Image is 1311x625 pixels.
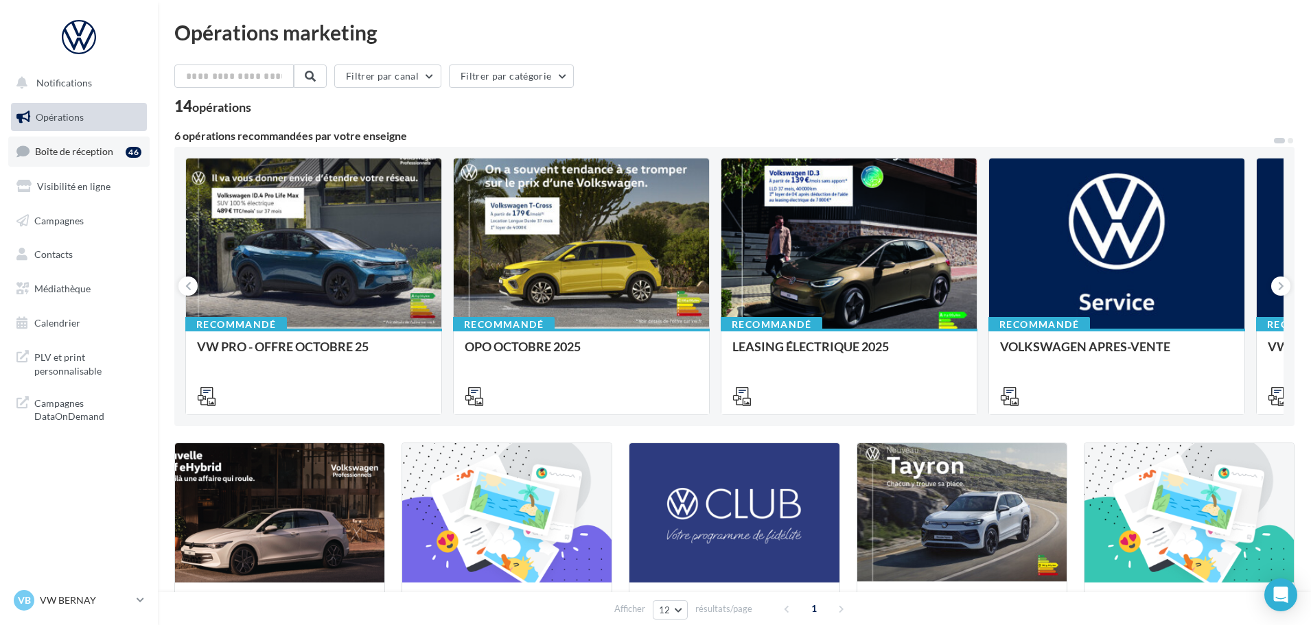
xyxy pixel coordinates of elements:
button: Filtrer par catégorie [449,64,574,88]
a: Boîte de réception46 [8,137,150,166]
span: Afficher [614,602,645,615]
span: Notifications [36,77,92,89]
div: Open Intercom Messenger [1264,578,1297,611]
div: 46 [126,147,141,158]
span: VB [18,593,31,607]
a: Médiathèque [8,274,150,303]
p: VW BERNAY [40,593,131,607]
span: 1 [803,598,825,620]
div: LEASING ÉLECTRIQUE 2025 [732,340,966,367]
span: Campagnes [34,214,84,226]
span: Calendrier [34,317,80,329]
button: 12 [653,600,688,620]
div: Recommandé [721,317,822,332]
button: Filtrer par canal [334,64,441,88]
div: Recommandé [988,317,1090,332]
div: 6 opérations recommandées par votre enseigne [174,130,1273,141]
span: Opérations [36,111,84,123]
a: Campagnes DataOnDemand [8,388,150,429]
a: Visibilité en ligne [8,172,150,201]
span: Campagnes DataOnDemand [34,394,141,423]
div: 14 [174,99,251,114]
div: Opérations marketing [174,22,1295,43]
div: Recommandé [453,317,555,332]
a: VB VW BERNAY [11,587,147,613]
div: VOLKSWAGEN APRES-VENTE [1000,340,1233,367]
button: Notifications [8,69,144,97]
div: Recommandé [185,317,287,332]
span: Boîte de réception [35,145,113,157]
span: Contacts [34,248,73,260]
span: Médiathèque [34,283,91,294]
a: PLV et print personnalisable [8,342,150,383]
div: OPO OCTOBRE 2025 [465,340,698,367]
span: résultats/page [695,602,752,615]
span: PLV et print personnalisable [34,348,141,377]
div: opérations [192,101,251,113]
a: Calendrier [8,309,150,338]
div: VW PRO - OFFRE OCTOBRE 25 [197,340,430,367]
a: Campagnes [8,207,150,235]
span: Visibilité en ligne [37,180,111,192]
a: Opérations [8,103,150,132]
span: 12 [659,604,671,615]
a: Contacts [8,240,150,269]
